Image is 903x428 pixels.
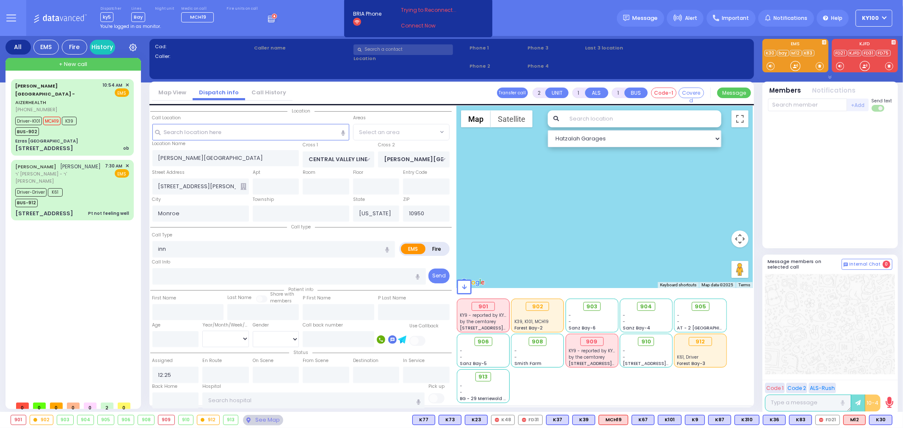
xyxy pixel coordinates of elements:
span: 0 [118,403,130,409]
div: BLS [869,415,892,425]
img: red-radio-icon.svg [522,418,526,422]
span: 905 [695,302,706,311]
div: ALS [843,415,866,425]
label: Entry Code [403,169,427,176]
span: 0 [84,403,97,409]
button: BUS [624,88,648,98]
div: [STREET_ADDRESS] [15,144,73,153]
div: K310 [735,415,759,425]
div: K73 [439,415,461,425]
span: 0 [883,261,890,268]
img: red-radio-icon.svg [495,418,499,422]
span: - [460,389,463,395]
div: K83 [789,415,812,425]
img: red-radio-icon.svg [819,418,823,422]
a: bay [777,50,789,56]
div: Ezras [GEOGRAPHIC_DATA] [15,138,78,144]
span: by the cemtarey [460,318,497,325]
button: Notifications [812,86,856,96]
label: Turn off text [872,104,885,112]
span: BUS-912 [15,199,38,207]
div: K23 [465,415,488,425]
img: comment-alt.png [844,263,848,267]
label: Age [152,322,161,329]
span: [STREET_ADDRESS][PERSON_NAME] [569,360,649,367]
span: BUS-902 [15,127,39,136]
span: Internal Chat [850,261,881,267]
a: [PERSON_NAME] [15,163,56,170]
span: [PERSON_NAME][GEOGRAPHIC_DATA] - [15,82,75,98]
a: Dispatch info [193,88,245,96]
label: Dispatcher [100,6,122,11]
span: K39, K101, MCH19 [514,318,549,325]
label: Call back number [303,322,343,329]
span: Important [722,14,749,22]
div: BLS [632,415,654,425]
div: BLS [708,415,731,425]
span: members [270,298,292,304]
span: 0 [16,403,29,409]
h5: Message members on selected call [768,259,842,270]
span: + New call [59,60,87,69]
span: Smith Farm [514,360,541,367]
button: Toggle fullscreen view [732,110,748,127]
span: Select an area [359,128,400,137]
label: Fire [425,244,449,254]
img: Google [459,277,487,288]
label: Call Info [152,259,171,266]
div: M12 [843,415,866,425]
span: BG - 29 Merriewold S. [460,395,508,402]
label: Cross 2 [378,142,395,148]
span: Sanz Bay-4 [623,325,650,331]
input: Search a contact [353,44,453,55]
span: ✕ [125,82,129,89]
label: First Name [152,295,177,302]
label: KJFD [832,42,898,48]
button: Covered [679,88,704,98]
div: K30 [869,415,892,425]
button: Members [770,86,801,96]
div: FD31 [518,415,543,425]
button: Code 2 [786,383,807,393]
button: Code-1 [651,88,677,98]
input: Search location here [152,124,349,140]
div: BLS [412,415,435,425]
span: - [514,348,517,354]
span: - [677,312,680,318]
span: Forest Bay-3 [677,360,706,367]
button: Ky100 [856,10,892,27]
div: 906 [118,415,134,425]
a: FD21 [834,50,847,56]
span: - [623,354,625,360]
button: Transfer call [497,88,528,98]
span: 2 [101,403,113,409]
input: Search hospital [202,392,425,409]
div: 901 [11,415,26,425]
a: Map View [152,88,193,96]
span: Ky100 [862,14,879,22]
div: K37 [546,415,569,425]
label: State [353,196,365,203]
label: Cross 1 [303,142,318,148]
span: Phone 1 [469,44,525,52]
span: Status [289,349,312,356]
div: 909 [158,415,174,425]
a: Open this area in Google Maps (opens a new window) [459,277,487,288]
div: 901 [472,302,495,311]
label: Assigned [152,357,173,364]
a: Call History [245,88,293,96]
span: Help [831,14,842,22]
a: Connect Now [401,22,468,30]
div: 912 [197,415,219,425]
div: K77 [412,415,435,425]
span: - [460,348,463,354]
span: Driver-Driver [15,188,47,197]
span: by the cemtarey [569,354,605,360]
span: Location [287,108,315,114]
span: Patient info [284,286,318,293]
span: Forest Bay-2 [514,325,543,331]
label: Caller name [254,44,351,52]
span: 908 [532,337,543,346]
div: Pt not feeling well [88,210,129,217]
label: Hospital [202,383,221,390]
